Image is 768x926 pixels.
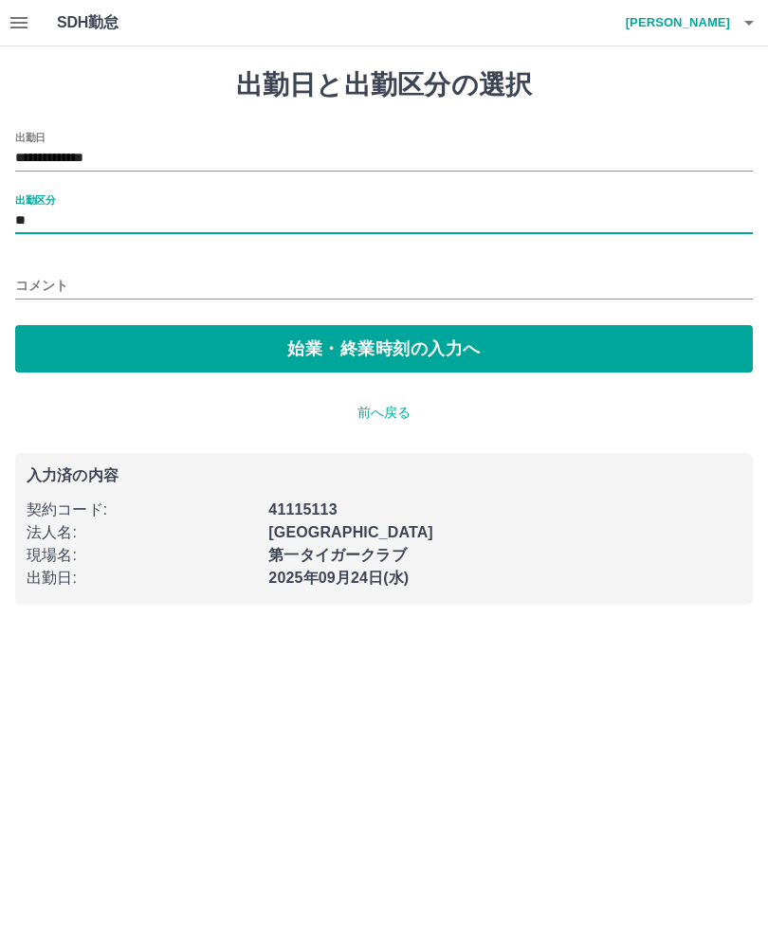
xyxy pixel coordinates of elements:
[268,547,406,563] b: 第一タイガークラブ
[27,544,257,567] p: 現場名 :
[268,524,433,540] b: [GEOGRAPHIC_DATA]
[15,130,46,144] label: 出勤日
[27,468,741,483] p: 入力済の内容
[268,501,337,517] b: 41115113
[27,521,257,544] p: 法人名 :
[15,403,753,423] p: 前へ戻る
[15,325,753,372] button: 始業・終業時刻の入力へ
[27,567,257,590] p: 出勤日 :
[15,192,55,207] label: 出勤区分
[268,570,409,586] b: 2025年09月24日(水)
[15,69,753,101] h1: 出勤日と出勤区分の選択
[27,499,257,521] p: 契約コード :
